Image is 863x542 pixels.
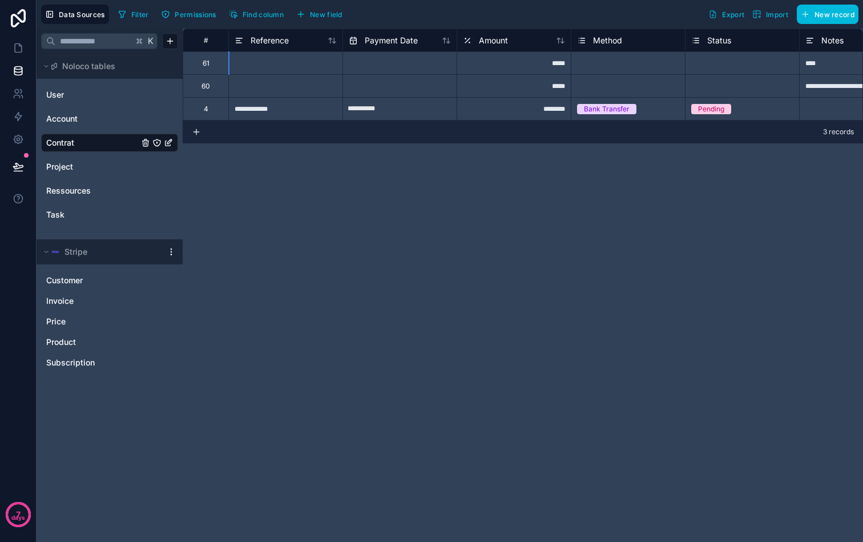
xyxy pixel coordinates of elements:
[157,6,224,23] a: Permissions
[41,292,178,310] div: Invoice
[41,158,178,176] div: Project
[748,5,792,24] button: Import
[41,182,178,200] div: Ressources
[225,6,288,23] button: Find column
[698,104,724,114] div: Pending
[114,6,153,23] button: Filter
[51,247,60,256] img: svg+xml,%3c
[792,5,858,24] a: New record
[41,271,178,290] div: Customer
[131,10,149,19] span: Filter
[46,209,64,220] span: Task
[292,6,346,23] button: New field
[16,509,21,520] p: 7
[46,336,150,348] a: Product
[46,137,139,148] a: Contrat
[814,10,854,19] span: New record
[41,333,178,351] div: Product
[46,357,150,368] a: Subscription
[46,295,74,307] span: Invoice
[823,127,854,136] span: 3 records
[46,113,78,125] span: Account
[41,354,178,372] div: Subscription
[722,10,744,19] span: Export
[41,244,162,260] button: Stripe
[46,316,66,327] span: Price
[41,5,109,24] button: Data Sources
[243,10,284,19] span: Find column
[204,105,208,114] div: 4
[584,104,630,114] div: Bank Transfer
[766,10,788,19] span: Import
[46,161,73,172] span: Project
[46,113,139,125] a: Account
[147,37,155,45] span: K
[192,36,220,45] div: #
[203,59,209,68] div: 61
[46,275,83,286] span: Customer
[46,316,150,327] a: Price
[11,513,25,523] p: days
[41,110,178,128] div: Account
[41,86,178,104] div: User
[201,82,210,91] div: 60
[46,209,139,220] a: Task
[251,35,289,46] span: Reference
[46,185,91,196] span: Ressources
[310,10,342,19] span: New field
[175,10,216,19] span: Permissions
[41,134,178,152] div: Contrat
[41,206,178,224] div: Task
[707,35,731,46] span: Status
[46,185,139,196] a: Ressources
[59,10,105,19] span: Data Sources
[46,357,95,368] span: Subscription
[704,5,748,24] button: Export
[46,275,150,286] a: Customer
[41,312,178,331] div: Price
[46,336,76,348] span: Product
[797,5,858,24] button: New record
[479,35,508,46] span: Amount
[46,89,64,101] span: User
[46,137,74,148] span: Contrat
[157,6,220,23] button: Permissions
[365,35,418,46] span: Payment Date
[62,61,115,72] span: Noloco tables
[41,58,171,74] button: Noloco tables
[46,295,150,307] a: Invoice
[821,35,844,46] span: Notes
[593,35,622,46] span: Method
[46,161,139,172] a: Project
[46,89,139,101] a: User
[64,246,87,258] span: Stripe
